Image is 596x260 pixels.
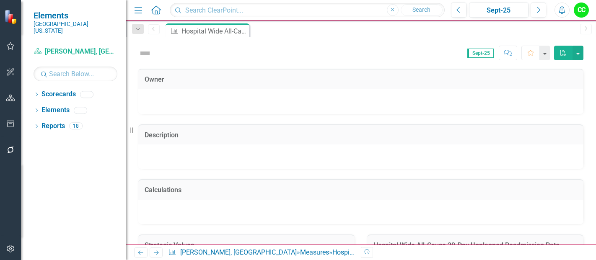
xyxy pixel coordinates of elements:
[145,242,348,249] h3: Strategic Values
[34,21,117,34] small: [GEOGRAPHIC_DATA][US_STATE]
[138,46,152,60] img: Not Defined
[574,3,589,18] button: CC
[34,67,117,81] input: Search Below...
[4,9,19,24] img: ClearPoint Strategy
[69,123,83,130] div: 18
[145,76,577,83] h3: Owner
[145,186,577,194] h3: Calculations
[170,3,445,18] input: Search ClearPoint...
[469,3,529,18] button: Sept-25
[472,5,526,15] div: Sept-25
[41,106,70,115] a: Elements
[41,90,76,99] a: Scorecards
[168,248,355,257] div: » »
[332,248,514,256] div: Hospital Wide All-Cause 30-Day Unplanned Readmission Rate
[373,242,577,249] h3: Hospital Wide All-Cause 30-Day Unplanned Readmission Rate
[412,6,430,13] span: Search
[41,121,65,131] a: Reports
[34,10,117,21] span: Elements
[34,47,117,57] a: [PERSON_NAME], [GEOGRAPHIC_DATA]
[467,49,494,58] span: Sept-25
[181,26,247,36] div: Hospital Wide All-Cause 30-Day Unplanned Readmission Rate
[180,248,297,256] a: [PERSON_NAME], [GEOGRAPHIC_DATA]
[300,248,329,256] a: Measures
[401,4,443,16] button: Search
[145,131,577,139] h3: Description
